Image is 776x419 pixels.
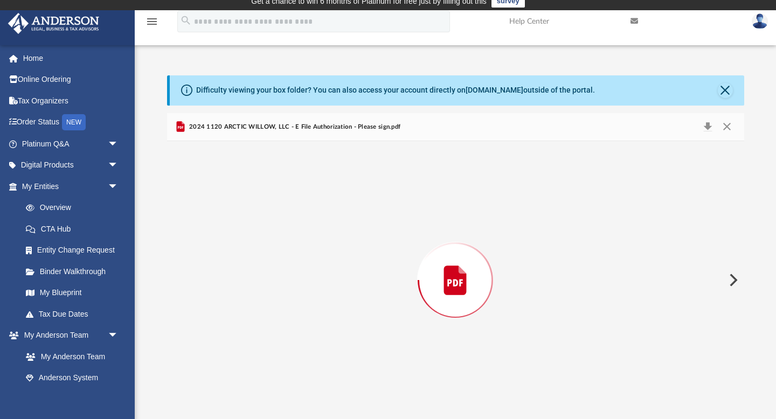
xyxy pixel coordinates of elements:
[698,120,718,135] button: Download
[108,176,129,198] span: arrow_drop_down
[8,111,135,134] a: Order StatusNEW
[718,83,733,98] button: Close
[15,367,129,389] a: Anderson System
[187,122,401,132] span: 2024 1120 ARCTIC WILLOW, LLC - E File Authorization - Please sign.pdf
[15,240,135,261] a: Entity Change Request
[15,197,135,219] a: Overview
[145,15,158,28] i: menu
[15,261,135,282] a: Binder Walkthrough
[8,325,129,346] a: My Anderson Teamarrow_drop_down
[15,218,135,240] a: CTA Hub
[15,303,135,325] a: Tax Due Dates
[145,20,158,28] a: menu
[8,69,135,90] a: Online Ordering
[108,325,129,347] span: arrow_drop_down
[8,176,135,197] a: My Entitiesarrow_drop_down
[752,13,768,29] img: User Pic
[108,133,129,155] span: arrow_drop_down
[8,47,135,69] a: Home
[15,282,129,304] a: My Blueprint
[108,155,129,177] span: arrow_drop_down
[8,155,135,176] a: Digital Productsarrow_drop_down
[180,15,192,26] i: search
[5,13,102,34] img: Anderson Advisors Platinum Portal
[717,120,737,135] button: Close
[720,265,744,295] button: Next File
[15,346,124,367] a: My Anderson Team
[466,86,523,94] a: [DOMAIN_NAME]
[62,114,86,130] div: NEW
[196,85,595,96] div: Difficulty viewing your box folder? You can also access your account directly on outside of the p...
[8,90,135,111] a: Tax Organizers
[8,133,135,155] a: Platinum Q&Aarrow_drop_down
